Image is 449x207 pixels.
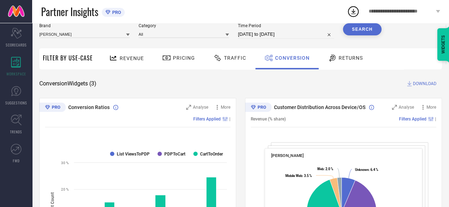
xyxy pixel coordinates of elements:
span: Conversion Widgets ( 3 ) [39,80,96,87]
input: Select time period [238,30,334,39]
span: Filters Applied [399,117,426,122]
span: [PERSON_NAME] [271,153,304,158]
svg: Zoom [186,105,191,110]
span: More [426,105,436,110]
tspan: Unknown [355,168,368,172]
text: : 6.4 % [355,168,378,172]
svg: Zoom [392,105,397,110]
span: Brand [39,23,130,28]
span: Revenue [120,55,144,61]
div: Open download list [347,5,360,18]
span: SCORECARDS [6,42,27,48]
text: : 2.0 % [317,167,333,171]
span: | [229,117,230,122]
span: Analyse [193,105,208,110]
span: Analyse [399,105,414,110]
span: More [221,105,230,110]
text: PDPToCart [164,152,185,157]
span: SUGGESTIONS [5,100,27,105]
span: PRO [110,10,121,15]
div: Premium [245,103,271,113]
tspan: Mobile Web [285,174,302,178]
tspan: Web [317,167,324,171]
span: Category [139,23,229,28]
text: CartToOrder [200,152,223,157]
text: List ViewsToPDP [117,152,150,157]
span: Revenue (% share) [251,117,286,122]
text: 20 % [61,187,69,191]
span: Time Period [238,23,334,28]
span: TRENDS [10,129,22,134]
span: WORKSPACE [6,71,26,77]
span: | [435,117,436,122]
span: Filter By Use-Case [43,54,93,62]
span: FWD [13,158,20,163]
span: Partner Insights [41,4,98,19]
span: Traffic [224,55,246,61]
text: 30 % [61,161,69,165]
button: Search [343,23,381,35]
div: Premium [39,103,66,113]
span: Conversion [275,55,310,61]
span: DOWNLOAD [413,80,436,87]
span: Customer Distribution Across Device/OS [274,104,365,110]
span: Conversion Ratios [68,104,110,110]
text: : 3.5 % [285,174,312,178]
span: Pricing [173,55,195,61]
span: Returns [339,55,363,61]
span: Filters Applied [193,117,221,122]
